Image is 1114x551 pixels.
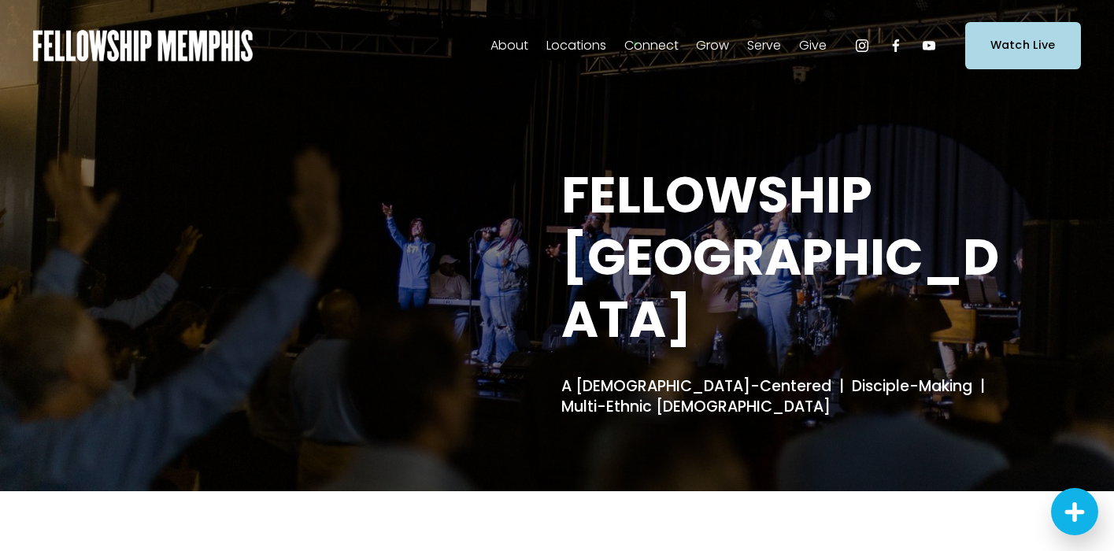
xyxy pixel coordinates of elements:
a: YouTube [921,38,937,54]
a: Facebook [888,38,904,54]
span: Connect [624,35,679,57]
strong: FELLOWSHIP [GEOGRAPHIC_DATA] [561,160,999,354]
img: Fellowship Memphis [33,30,253,61]
a: folder dropdown [747,33,781,58]
a: folder dropdown [799,33,827,58]
span: About [490,35,528,57]
a: Watch Live [965,22,1081,68]
a: Instagram [854,38,870,54]
span: Locations [546,35,606,57]
a: folder dropdown [490,33,528,58]
span: Grow [696,35,729,57]
span: Serve [747,35,781,57]
a: folder dropdown [546,33,606,58]
span: Give [799,35,827,57]
a: folder dropdown [696,33,729,58]
a: folder dropdown [624,33,679,58]
h4: A [DEMOGRAPHIC_DATA]-Centered | Disciple-Making | Multi-Ethnic [DEMOGRAPHIC_DATA] [561,376,1029,418]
